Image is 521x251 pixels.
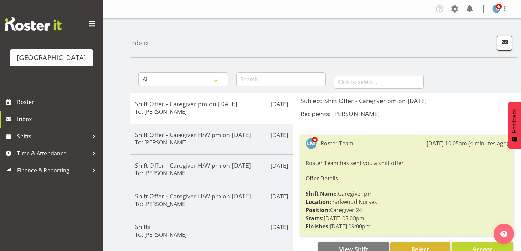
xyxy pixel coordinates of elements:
[271,100,288,108] p: [DATE]
[135,139,187,146] h6: To: [PERSON_NAME]
[135,108,187,115] h6: To: [PERSON_NAME]
[300,97,513,104] h5: Subject: Shift Offer - Caregiver pm on [DATE]
[271,223,288,231] p: [DATE]
[306,214,324,222] strong: Starts:
[271,131,288,139] p: [DATE]
[300,110,513,117] h5: Recipients: [PERSON_NAME]
[5,17,62,31] img: Rosterit website logo
[236,72,326,86] input: Search
[306,206,330,214] strong: Position:
[321,139,353,148] div: Roster Team
[130,39,149,47] h4: Inbox
[271,192,288,200] p: [DATE]
[135,231,187,238] h6: To: [PERSON_NAME]
[427,139,508,148] div: [DATE] 10:05am (4 minutes ago)
[17,148,89,158] span: Time & Attendance
[508,102,521,149] button: Feedback - Show survey
[306,138,317,149] img: lesley-mckenzie127.jpg
[306,157,508,232] div: Roster Team has sent you a shift offer Caregiver pm Parkwood Nurses Caregiver 24 [DATE] 05:00pm [...
[271,162,288,170] p: [DATE]
[306,198,331,206] strong: Location:
[135,200,187,207] h6: To: [PERSON_NAME]
[306,175,508,181] h6: Offer Details
[492,5,500,13] img: lesley-mckenzie127.jpg
[17,131,89,141] span: Shifts
[511,109,518,133] span: Feedback
[135,131,288,138] h5: Shift Offer - Caregiver H/W pm on [DATE]
[135,192,288,200] h5: Shift Offer - Caregiver H/W pm on [DATE]
[306,190,338,197] strong: Shift Name:
[334,75,424,89] input: Click to select...
[500,231,507,237] img: help-xxl-2.png
[17,53,86,63] div: [GEOGRAPHIC_DATA]
[135,223,288,231] h5: Shifts
[135,162,288,169] h5: Shift Offer - Caregiver H/W pm on [DATE]
[135,170,187,177] h6: To: [PERSON_NAME]
[17,165,89,176] span: Finance & Reporting
[306,223,330,230] strong: Finishes:
[17,114,99,124] span: Inbox
[135,100,288,108] h5: Shift Offer - Caregiver pm on [DATE]
[17,97,99,107] span: Roster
